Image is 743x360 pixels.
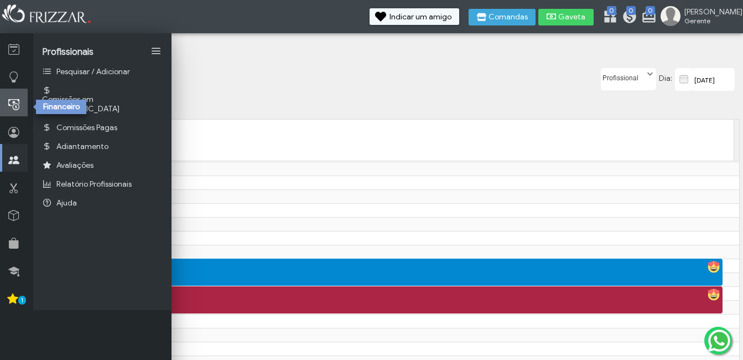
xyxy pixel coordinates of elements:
[18,296,26,305] span: 1
[33,174,172,193] a: Relatório Profissionais
[601,69,646,83] label: Profissional
[33,137,172,156] a: Adiantamento
[33,81,172,118] a: Comissões em [GEOGRAPHIC_DATA]
[42,47,93,58] span: Profissionais
[661,6,737,28] a: [PERSON_NAME] Gerente
[42,95,163,114] span: Comissões em [GEOGRAPHIC_DATA]
[56,179,132,189] span: Relatório Profissionais
[469,9,536,25] button: Comandas
[677,73,691,86] img: calendar-01.svg
[684,17,734,25] span: Gerente
[33,156,172,174] a: Avaliações
[370,8,459,25] button: Indicar um amigo
[33,62,172,81] a: Pesquisar / Adicionar
[33,193,172,212] a: Ajuda
[56,161,93,170] span: Avaliações
[646,6,655,15] span: 0
[56,142,108,151] span: Adiantamento
[389,13,451,21] span: Indicar um amigo
[602,9,614,27] a: 0
[56,198,77,208] span: Ajuda
[558,13,586,21] span: Gaveta
[538,9,594,25] button: Gaveta
[67,269,723,280] div: [PERSON_NAME]
[56,67,130,76] span: Pesquisar / Adicionar
[684,7,734,17] span: [PERSON_NAME]
[622,9,633,27] a: 0
[56,123,117,132] span: Comissões Pagas
[607,6,616,15] span: 0
[641,9,652,27] a: 0
[693,68,735,91] input: data
[706,327,732,354] img: whatsapp.png
[659,74,672,83] span: Dia:
[489,13,528,21] span: Comandas
[626,6,636,15] span: 0
[33,118,172,137] a: Comissões Pagas
[67,297,723,307] div: [PERSON_NAME]
[36,100,86,114] div: Financeiro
